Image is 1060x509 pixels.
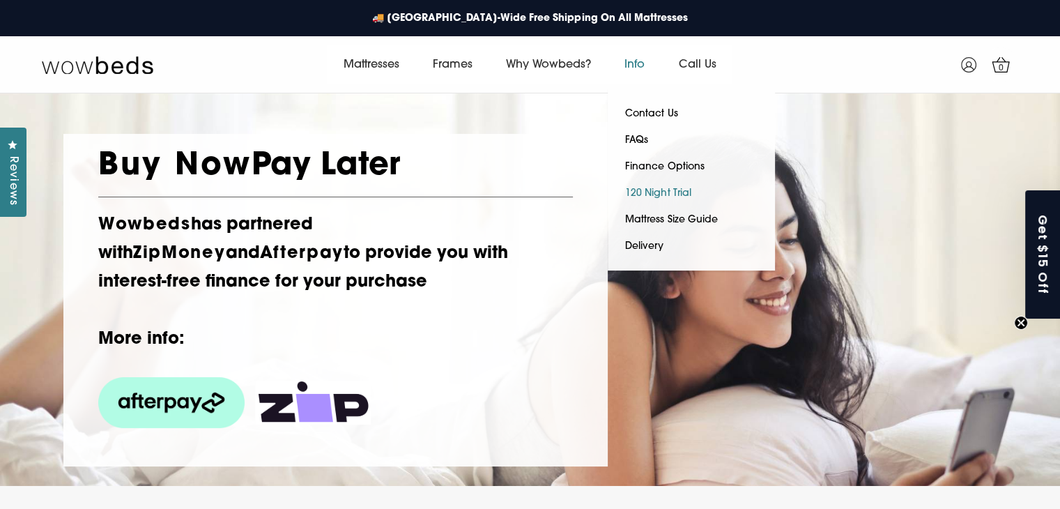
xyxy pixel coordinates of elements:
[98,211,573,354] h2: has partnered with and to provide you with interest-free finance for your purchase More info:
[133,245,225,262] strong: ZipMoney
[994,61,1008,75] span: 0
[983,47,1018,82] a: 0
[98,151,252,182] strong: Buy Now
[1035,215,1052,295] span: Get $15 Off
[327,45,416,84] a: Mattresses
[260,245,344,262] strong: Afterpay
[98,217,191,234] strong: Wowbeds
[608,45,661,84] a: Info
[416,45,489,84] a: Frames
[608,234,681,260] a: Delivery
[42,55,153,75] img: Wow Beds Logo
[365,4,694,33] a: 🚚 [GEOGRAPHIC_DATA]-Wide Free Shipping On All Mattresses
[608,154,721,181] a: Finance Options
[1014,316,1028,330] button: Close teaser
[3,156,22,206] span: Reviews
[489,45,608,84] a: Why Wowbeds?
[608,207,735,234] a: Mattress Size Guide
[661,45,732,84] a: Call Us
[608,101,695,128] a: Contact Us
[608,181,708,207] a: 120 Night Trial
[608,128,666,154] a: FAQs
[255,381,371,425] img: 1635813420966.png
[1025,190,1060,319] div: Get $15 OffClose teaser
[98,151,573,183] h1: Pay Later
